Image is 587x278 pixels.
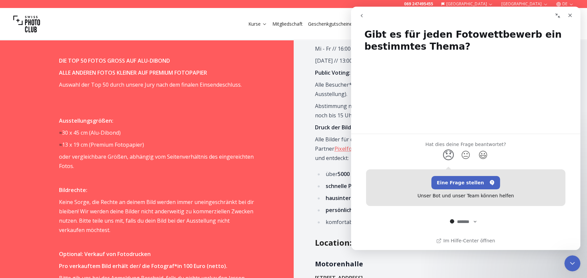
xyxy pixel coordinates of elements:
[324,169,510,179] li: über zum selbst gestalten
[351,7,580,250] iframe: Intercom live chat
[315,69,350,76] strong: Public Voting:
[248,21,267,27] a: Kurse
[59,186,87,194] strong: Bildrechte:
[315,101,510,120] p: Abstimmung nur in der Galerie möglich. Am Tag der Preisverleihung kann noch bis 15 Uhr abgestimmt...
[324,205,510,215] li: und erstklassigen Service
[59,198,254,234] span: Keine Sorge, die Rechte an deinem Bild werden immer uneingeschränkt bei dir bleiben! Wir werden d...
[315,259,363,268] strong: Motorenhalle
[308,21,352,27] a: Geschenkgutscheine
[59,57,170,64] strong: DIE TOP 50 FOTOS GROSS AUF ALU-DIBOND
[59,153,254,170] span: oder vergleichbare Größen, abhängig vom Seitenverhältnis des eingereichten Fotos.
[324,217,510,227] li: komfortable Bestellabwicklung
[59,250,151,258] strong: Optional: Verkauf von Fotodrucken
[59,129,62,136] span: ≈
[91,129,121,136] span: Alu-Dibond)
[59,140,254,149] p: Premium Fotopapier)
[326,206,382,214] strong: persönliche Beratung
[62,141,91,148] span: 13 x 19 cm (
[59,69,207,76] strong: ALLE ANDEREN FOTOS KLEINER AUF PREMIUM FOTOPAPIER
[59,141,62,148] span: ≈
[59,128,254,137] p: 30 x 45 cm (
[246,19,270,29] button: Kurse
[324,193,510,203] li: und Flexibilität
[564,255,580,271] iframe: Intercom live chat
[315,135,510,163] p: Alle Bilder für die Ausstellung lassen wir in Profiqualität bei unserem Partner drucken. Schaut g...
[59,117,113,124] strong: Ausstellungsgrößen:
[326,194,388,202] strong: hausinterne Produktion
[315,124,358,131] strong: Druck der Bilder:
[315,56,510,65] p: [DATE] // 13:00 - 16:00 Uhr
[272,21,303,27] a: Mitgliedschaft
[338,170,388,178] strong: 5000 Fotoprodukte
[404,1,433,7] a: 069 247495455
[305,19,355,29] button: Geschenkgutscheine
[326,182,427,190] strong: schnelle Produktions- und Lieferzeiten
[334,145,377,152] a: PixelfotoExpress
[315,80,510,99] p: Alle Besucher*innen dürfen für ihre 3 Lieblingsbilder abstimmen (1x pro Ausstellung).
[59,81,242,88] span: Auswahl der Top 50 durch unsere Jury nach dem finalen Einsendeschluss.
[59,262,227,270] strong: Pro verkauftem Bild erhält der/ die Fotograf*in 100 Euro (netto).
[13,11,40,37] img: Swiss photo club
[270,19,305,29] button: Mitgliedschaft
[315,44,510,53] p: Mi - Fr // 16:00 - 20:00 Uhr
[315,237,528,248] h2: Location :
